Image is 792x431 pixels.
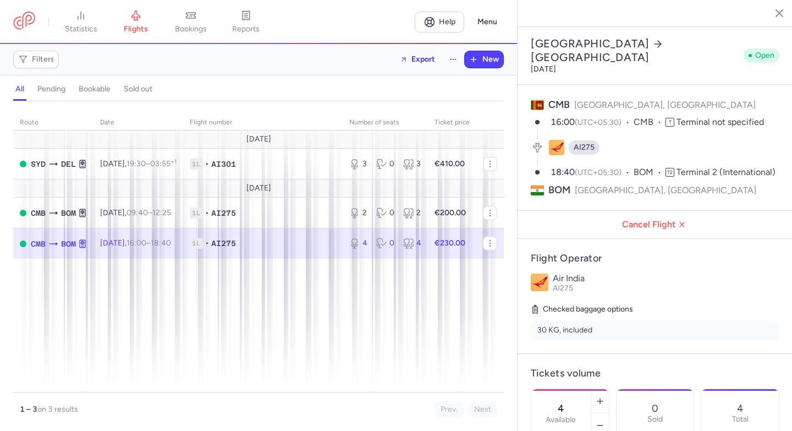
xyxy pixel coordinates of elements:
span: – [127,208,171,217]
span: 1L [190,208,203,219]
th: Ticket price [428,114,476,131]
span: AI301 [211,159,236,170]
button: Next [468,401,497,418]
div: 2 [403,208,421,219]
span: – [127,159,177,168]
button: Filters [14,51,58,68]
span: Filters [32,55,54,64]
h4: sold out [124,84,152,94]
sup: +1 [170,158,177,165]
span: BOM [548,183,570,197]
span: AI275 [553,283,573,293]
span: • [205,238,209,249]
span: CMB [634,116,665,129]
li: 30 KG, included [531,320,779,340]
span: BOM [61,238,76,250]
span: CMB [31,207,46,219]
span: (UTC+05:30) [575,168,621,177]
span: Cancel Flight [526,220,784,230]
p: Air India [553,274,779,283]
a: bookings [163,10,218,34]
th: date [94,114,183,131]
time: 09:40 [127,208,148,217]
span: SYD [31,158,46,170]
span: statistics [65,24,97,34]
div: 4 [403,238,421,249]
span: BOM [61,207,76,219]
span: flights [124,24,148,34]
p: Total [732,415,749,424]
time: 18:40 [151,238,171,248]
span: on 3 results [37,405,78,414]
span: AI275 [574,143,595,152]
h4: all [15,84,24,94]
a: reports [218,10,273,34]
a: statistics [53,10,108,34]
div: 0 [376,238,394,249]
time: 16:00 [127,238,146,248]
span: AI275 [211,238,236,249]
button: Menu [471,12,504,32]
time: 16:00 [551,117,575,127]
span: reports [232,24,260,34]
time: 12:25 [152,208,171,217]
strong: 1 – 3 [20,405,37,414]
img: Air India logo [531,274,548,291]
span: 1L [190,238,203,249]
h2: [GEOGRAPHIC_DATA] [GEOGRAPHIC_DATA] [531,37,739,64]
th: route [13,114,94,131]
span: Terminal 2 (International) [676,167,776,177]
div: 0 [376,159,394,170]
figure: AI airline logo [549,140,564,155]
time: 18:40 [551,167,575,177]
span: CMB [31,238,46,250]
span: bookings [175,24,207,34]
span: [GEOGRAPHIC_DATA], [GEOGRAPHIC_DATA] [574,100,756,110]
h4: Flight Operator [531,252,779,265]
span: [DATE], [100,208,171,217]
div: 3 [403,159,421,170]
button: Prev. [435,401,464,418]
time: [DATE] [531,64,556,74]
div: 4 [349,238,367,249]
span: [GEOGRAPHIC_DATA], [GEOGRAPHIC_DATA] [575,183,756,197]
div: 0 [376,208,394,219]
h4: Tickets volume [531,367,779,380]
span: [DATE], [100,238,171,248]
span: CMB [548,99,570,111]
span: [DATE], [100,159,177,168]
div: 2 [349,208,367,219]
span: Terminal not specified [676,117,764,127]
time: 19:30 [127,159,146,168]
strong: €410.00 [435,159,465,168]
span: New [482,55,499,64]
time: 03:55 [150,159,177,168]
h4: pending [37,84,65,94]
h4: bookable [79,84,111,94]
strong: €200.00 [435,208,466,217]
div: 3 [349,159,367,170]
button: New [465,51,503,68]
th: Flight number [183,114,343,131]
h5: Checked baggage options [531,303,779,316]
label: Available [546,416,576,424]
th: number of seats [343,114,428,131]
p: Sold [647,415,663,424]
span: [DATE] [246,135,271,144]
span: 1L [190,159,203,170]
span: [DATE] [246,184,271,193]
strong: €230.00 [435,238,465,248]
span: Export [411,55,435,63]
span: • [205,208,209,219]
button: Export [393,51,442,68]
p: 4 [737,403,743,414]
span: • [205,159,209,170]
span: AI275 [211,208,236,219]
a: Help [415,12,464,32]
span: DEL [61,158,76,170]
span: T [665,118,674,127]
span: BOM [634,166,665,179]
span: Help [439,18,455,26]
span: – [127,238,171,248]
p: 0 [652,403,658,414]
